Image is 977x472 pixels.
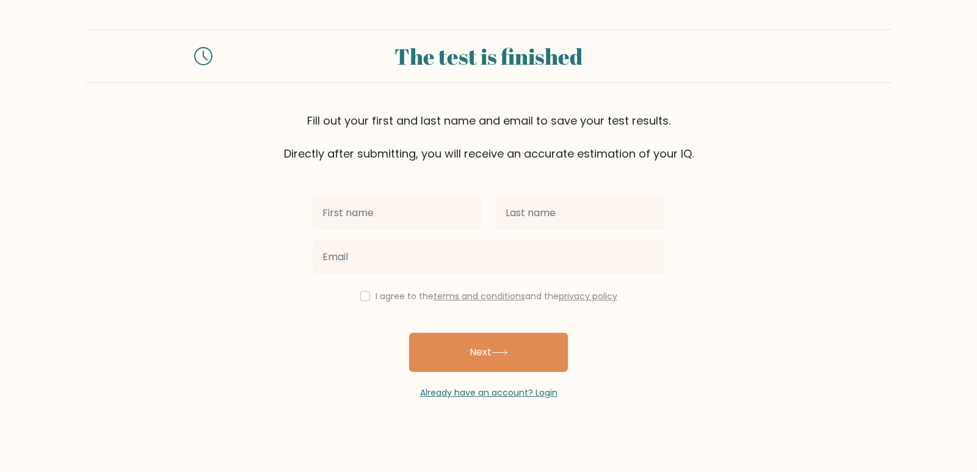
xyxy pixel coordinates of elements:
[559,290,617,302] a: privacy policy
[313,196,481,230] input: First name
[496,196,664,230] input: Last name
[313,240,664,274] input: Email
[227,40,750,73] div: The test is finished
[434,290,525,302] a: terms and conditions
[85,112,892,162] div: Fill out your first and last name and email to save your test results. Directly after submitting,...
[409,333,568,372] button: Next
[376,290,617,302] label: I agree to the and the
[420,387,558,399] a: Already have an account? Login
